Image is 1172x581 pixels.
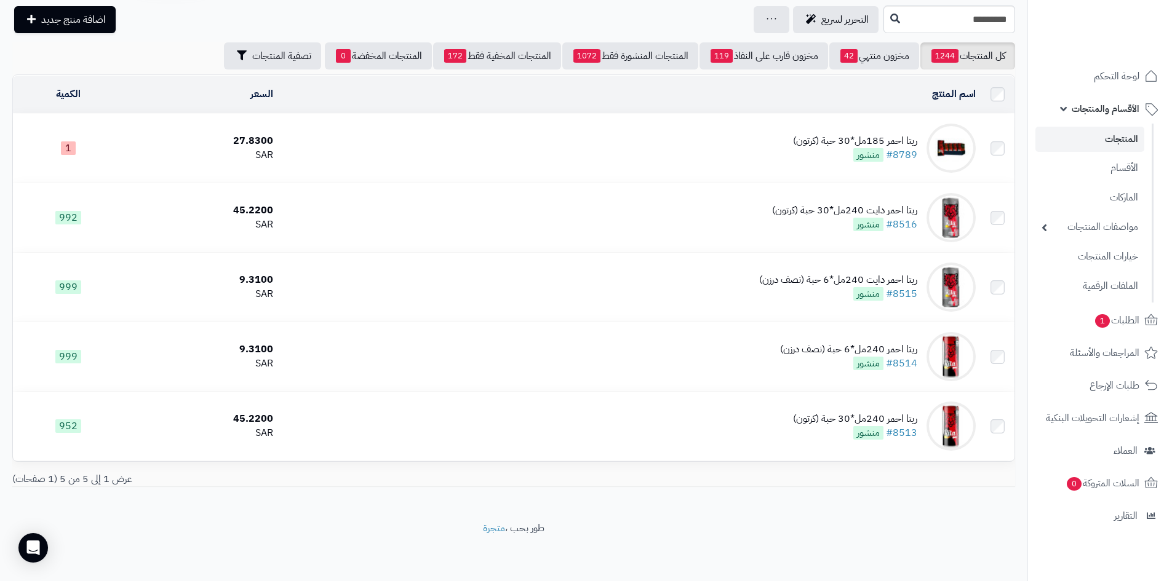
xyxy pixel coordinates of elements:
div: SAR [129,218,273,232]
a: لوحة التحكم [1035,61,1165,91]
span: المراجعات والأسئلة [1070,344,1139,362]
a: #8514 [886,356,917,371]
div: Open Intercom Messenger [18,533,48,563]
span: منشور [853,357,883,370]
span: 0 [1067,477,1082,491]
div: 27.8300 [129,134,273,148]
div: SAR [129,287,273,301]
span: لوحة التحكم [1094,68,1139,85]
span: 1 [61,141,76,155]
div: عرض 1 إلى 5 من 5 (1 صفحات) [3,472,514,486]
span: 952 [55,419,81,433]
span: التحرير لسريع [821,12,869,27]
a: الطلبات1 [1035,306,1165,335]
a: المنتجات المخفية فقط172 [433,42,561,69]
span: التقارير [1114,507,1138,524]
div: ريتا احمر دايت 240مل*30 حبة (كرتون) [772,204,917,218]
div: ريتا احمر 185مل*30 حبة (كرتون) [793,134,917,148]
a: المنتجات [1035,127,1144,152]
div: 45.2200 [129,204,273,218]
span: 999 [55,280,81,294]
a: العملاء [1035,436,1165,465]
span: منشور [853,287,883,301]
a: اضافة منتج جديد [14,6,116,33]
a: التقارير [1035,501,1165,531]
a: اسم المنتج [932,87,976,101]
a: #8789 [886,148,917,162]
a: المراجعات والأسئلة [1035,338,1165,368]
span: طلبات الإرجاع [1090,377,1139,394]
a: كل المنتجات1244 [920,42,1015,69]
a: المنتجات المنشورة فقط1072 [562,42,698,69]
img: ريتا احمر دايت 240مل*30 حبة (كرتون) [927,193,976,242]
img: ريتا احمر 240مل*6 حبة (نصف درزن) [927,332,976,381]
img: ريتا احمر 240مل*30 حبة (كرتون) [927,401,976,451]
a: مواصفات المنتجات [1035,214,1144,240]
span: 1244 [931,49,959,63]
a: الماركات [1035,184,1144,211]
span: 1 [1095,314,1110,328]
a: الأقسام [1035,155,1144,181]
div: ريتا احمر 240مل*6 حبة (نصف درزن) [780,342,917,357]
div: SAR [129,148,273,162]
a: الملفات الرقمية [1035,273,1144,299]
a: متجرة [483,521,505,536]
div: 9.3100 [129,273,273,287]
span: 999 [55,350,81,363]
span: إشعارات التحويلات البنكية [1046,409,1139,427]
span: 1072 [573,49,600,63]
span: الأقسام والمنتجات [1072,100,1139,117]
span: الطلبات [1094,312,1139,329]
a: إشعارات التحويلات البنكية [1035,403,1165,433]
div: 45.2200 [129,412,273,426]
span: 0 [336,49,351,63]
span: 42 [840,49,858,63]
span: اضافة منتج جديد [41,12,106,27]
a: مخزون قارب على النفاذ119 [700,42,828,69]
a: السعر [250,87,273,101]
a: التحرير لسريع [793,6,879,33]
span: العملاء [1114,442,1138,459]
span: منشور [853,426,883,440]
span: منشور [853,148,883,162]
a: #8515 [886,287,917,301]
a: طلبات الإرجاع [1035,371,1165,400]
span: 119 [711,49,733,63]
span: 992 [55,211,81,224]
img: ريتا احمر دايت 240مل*6 حبة (نصف درزن) [927,263,976,312]
button: تصفية المنتجات [224,42,321,69]
a: الكمية [56,87,81,101]
div: SAR [129,426,273,440]
a: السلات المتروكة0 [1035,468,1165,498]
span: تصفية المنتجات [252,49,311,63]
img: ريتا احمر 185مل*30 حبة (كرتون) [927,124,976,173]
a: خيارات المنتجات [1035,243,1144,270]
a: #8516 [886,217,917,232]
span: 172 [444,49,466,63]
a: مخزون منتهي42 [829,42,919,69]
div: SAR [129,357,273,371]
a: المنتجات المخفضة0 [325,42,432,69]
div: ريتا احمر 240مل*30 حبة (كرتون) [793,412,917,426]
div: 9.3100 [129,342,273,357]
span: منشور [853,218,883,231]
span: السلات المتروكة [1066,475,1139,492]
a: #8513 [886,425,917,440]
div: ريتا احمر دايت 240مل*6 حبة (نصف درزن) [759,273,917,287]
